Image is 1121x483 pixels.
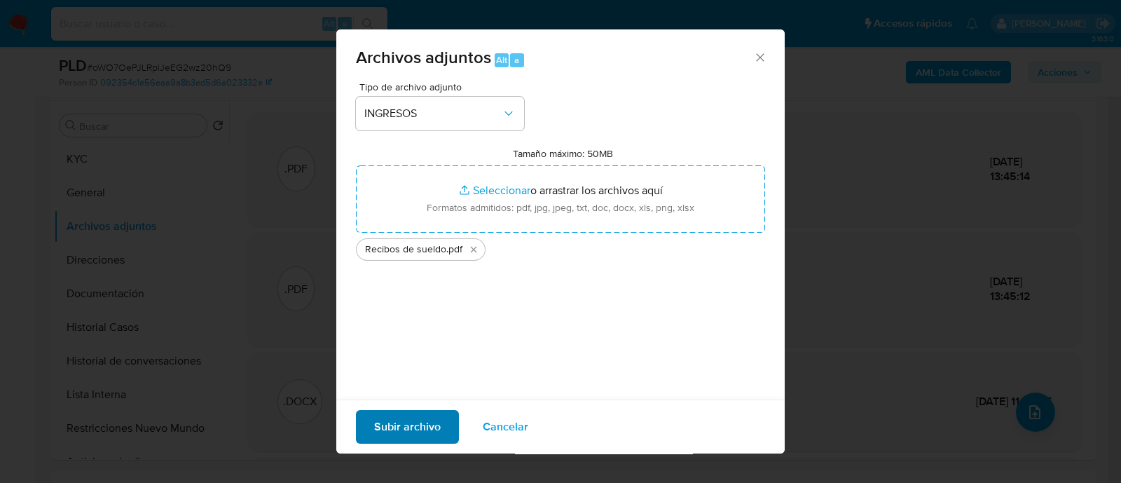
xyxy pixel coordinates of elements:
[364,107,502,121] span: INGRESOS
[356,410,459,444] button: Subir archivo
[356,45,491,69] span: Archivos adjuntos
[356,233,765,261] ul: Archivos seleccionados
[465,241,482,258] button: Eliminar Recibos de sueldo.pdf
[356,97,524,130] button: INGRESOS
[374,411,441,442] span: Subir archivo
[359,82,528,92] span: Tipo de archivo adjunto
[446,243,462,257] span: .pdf
[465,410,546,444] button: Cancelar
[514,53,519,67] span: a
[483,411,528,442] span: Cancelar
[496,53,507,67] span: Alt
[513,147,613,160] label: Tamaño máximo: 50MB
[365,243,446,257] span: Recibos de sueldo
[753,50,766,63] button: Cerrar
